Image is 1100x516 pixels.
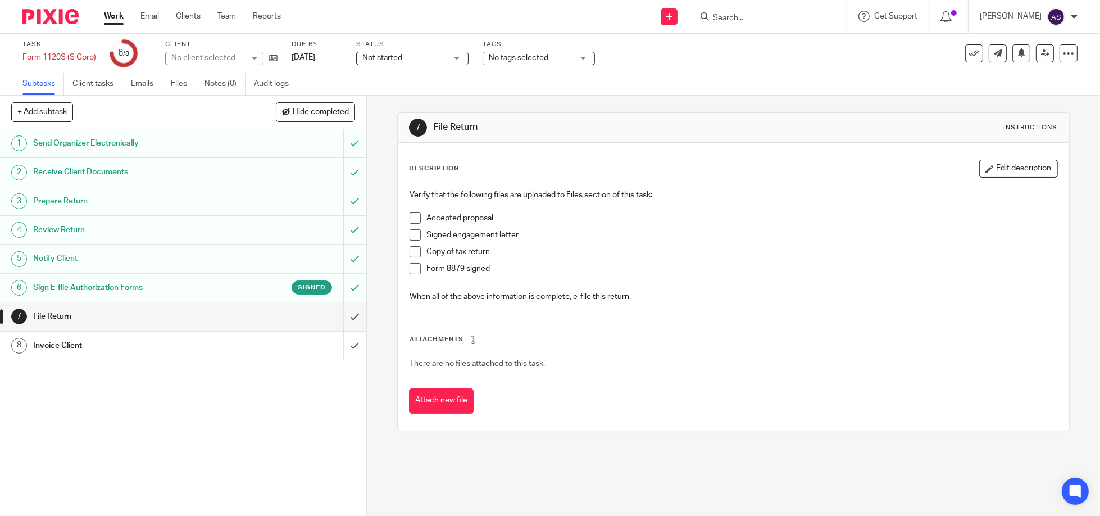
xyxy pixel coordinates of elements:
h1: Invoice Client [33,337,233,354]
div: 3 [11,193,27,209]
h1: Send Organizer Electronically [33,135,233,152]
p: Accepted proposal [426,212,1057,224]
p: [PERSON_NAME] [980,11,1042,22]
div: Instructions [1004,123,1058,132]
span: Not started [362,54,402,62]
div: Form 1120S (S Corp) [22,52,96,63]
span: No tags selected [489,54,548,62]
a: Reports [253,11,281,22]
img: svg%3E [1047,8,1065,26]
a: Clients [176,11,201,22]
label: Client [165,40,278,49]
p: Verify that the following files are uploaded to Files section of this task: [410,189,1057,201]
div: 7 [11,309,27,324]
a: Email [140,11,159,22]
span: [DATE] [292,53,315,61]
label: Due by [292,40,342,49]
a: Emails [131,73,162,95]
label: Status [356,40,469,49]
a: Notes (0) [204,73,246,95]
h1: Review Return [33,221,233,238]
h1: Sign E-file Authorization Forms [33,279,233,296]
div: 8 [11,338,27,354]
a: Audit logs [254,73,297,95]
h1: File Return [33,308,233,325]
label: Task [22,40,96,49]
p: When all of the above information is complete, e-file this return. [410,280,1057,303]
a: Files [171,73,196,95]
button: Attach new file [409,388,474,414]
h1: Prepare Return [33,193,233,210]
h1: File Return [433,121,757,133]
button: Edit description [979,160,1058,178]
div: 5 [11,251,27,267]
button: + Add subtask [11,102,73,121]
div: 6 [11,280,27,296]
div: No client selected [171,52,244,64]
img: Pixie [22,9,79,24]
span: Attachments [410,336,463,342]
div: 4 [11,222,27,238]
a: Subtasks [22,73,64,95]
input: Search [712,13,813,24]
a: Work [104,11,124,22]
p: Description [409,164,459,173]
span: Signed [298,283,326,292]
a: Client tasks [72,73,122,95]
button: Hide completed [276,102,355,121]
p: Form 8879 signed [426,263,1057,274]
div: 7 [409,119,427,137]
h1: Receive Client Documents [33,164,233,180]
a: Team [217,11,236,22]
p: Signed engagement letter [426,229,1057,241]
span: There are no files attached to this task. [410,360,545,368]
div: 2 [11,165,27,180]
label: Tags [483,40,595,49]
p: Copy of tax return [426,246,1057,257]
small: /8 [123,51,129,57]
span: Hide completed [293,108,349,117]
h1: Notify Client [33,250,233,267]
span: Get Support [874,12,917,20]
div: 6 [118,47,129,60]
div: 1 [11,135,27,151]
